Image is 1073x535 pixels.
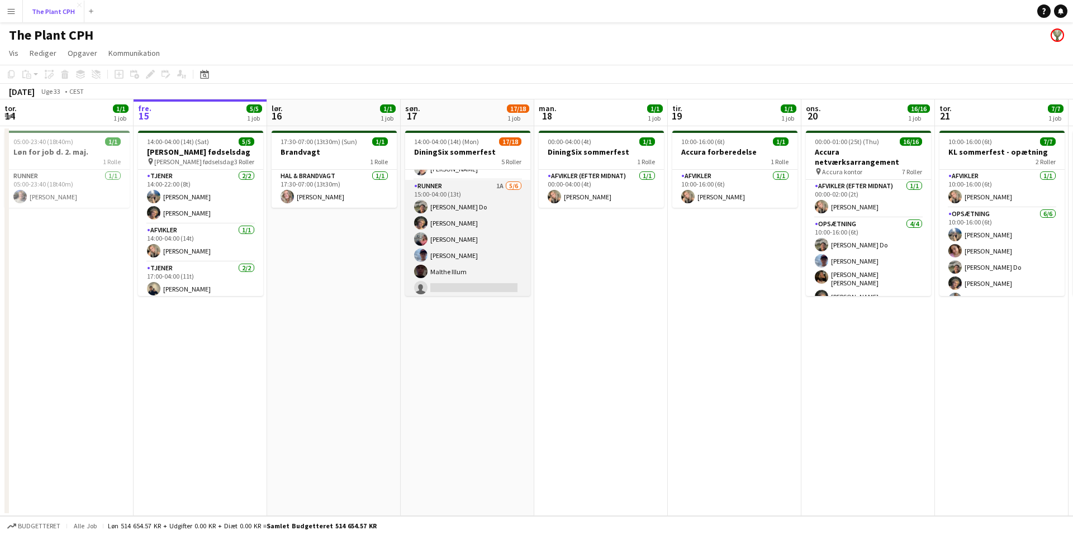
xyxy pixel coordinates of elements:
h3: Accura netværksarrangement [806,147,931,167]
app-job-card: 14:00-04:00 (14t) (Mon)17/18DiningSix sommerfest5 Roller[PERSON_NAME][PERSON_NAME][PERSON_NAME]Ru... [405,131,530,296]
app-card-role: Afvikler (efter midnat)1/100:00-02:00 (2t)[PERSON_NAME] [806,180,931,218]
h3: KL sommerfest - opætning [939,147,1065,157]
span: Alle job [72,522,98,530]
app-job-card: 10:00-16:00 (6t)1/1Accura forberedelse1 RolleAfvikler1/110:00-16:00 (6t)[PERSON_NAME] [672,131,797,208]
app-job-card: 00:00-04:00 (4t)1/1DiningSix sommerfest1 RolleAfvikler (efter midnat)1/100:00-04:00 (4t)[PERSON_N... [539,131,664,208]
span: 17/18 [499,137,521,146]
a: Vis [4,46,23,60]
app-job-card: 05:00-23:40 (18t40m)1/1Løn for job d. 2. maj.1 RolleRunner1/105:00-23:40 (18t40m)[PERSON_NAME] [4,131,130,208]
span: 3 Roller [234,157,254,166]
span: 18 [537,109,557,122]
app-card-role: Opsætning6/610:00-16:00 (6t)[PERSON_NAME][PERSON_NAME][PERSON_NAME] Do[PERSON_NAME][PERSON_NAME] [939,208,1065,327]
span: 5 Roller [501,157,521,166]
app-card-role: Afvikler1/110:00-16:00 (6t)[PERSON_NAME] [672,170,797,208]
span: 1 Rolle [103,157,121,166]
span: 1 Rolle [637,157,655,166]
span: 14:00-04:00 (14t) (Sat) [147,137,209,146]
span: [PERSON_NAME] fødselsdag [154,157,234,166]
span: 2 Roller [1036,157,1056,166]
span: tir. [672,103,682,113]
span: 5/5 [246,104,262,113]
span: 1/1 [639,137,655,146]
app-card-role: Runner1A5/615:00-04:00 (13t)[PERSON_NAME] Do[PERSON_NAME][PERSON_NAME][PERSON_NAME]Malthe Illum [405,180,530,299]
h3: [PERSON_NAME] fødselsdag [138,147,263,157]
span: 15 [136,109,151,122]
span: søn. [405,103,420,113]
span: 1/1 [380,104,396,113]
span: man. [539,103,557,113]
app-card-role: Afvikler1/114:00-04:00 (14t)[PERSON_NAME] [138,224,263,262]
span: 1/1 [372,137,388,146]
span: 7/7 [1048,104,1063,113]
app-job-card: 00:00-01:00 (25t) (Thu)16/16Accura netværksarrangement Accura kontor7 RollerAfvikler (efter midna... [806,131,931,296]
app-card-role: Afvikler1/110:00-16:00 (6t)[PERSON_NAME] [939,170,1065,208]
button: The Plant CPH [23,1,84,22]
span: 1/1 [781,104,796,113]
app-card-role: Afvikler (efter midnat)1/100:00-04:00 (4t)[PERSON_NAME] [539,170,664,208]
div: 1 job [507,114,529,122]
div: 1 job [648,114,662,122]
span: Rediger [30,48,56,58]
div: 1 job [381,114,395,122]
div: 1 job [908,114,929,122]
span: 16/16 [900,137,922,146]
h1: The Plant CPH [9,27,93,44]
span: 1/1 [113,104,129,113]
app-card-role: Hal & brandvagt1/117:30-07:00 (13t30m)[PERSON_NAME] [272,170,397,208]
a: Opgaver [63,46,102,60]
span: tor. [939,103,952,113]
span: 20 [804,109,821,122]
span: 16 [270,109,283,122]
div: Løn 514 654.57 KR + Udgifter 0.00 KR + Diæt 0.00 KR = [108,522,377,530]
span: lør. [272,103,283,113]
app-job-card: 17:30-07:00 (13t30m) (Sun)1/1Brandvagt1 RolleHal & brandvagt1/117:30-07:00 (13t30m)[PERSON_NAME] [272,131,397,208]
span: 5/5 [239,137,254,146]
h3: Brandvagt [272,147,397,157]
span: 7 Roller [902,168,922,176]
span: 21 [938,109,952,122]
button: Budgetteret [6,520,62,532]
span: 05:00-23:40 (18t40m) [13,137,73,146]
div: 1 job [113,114,128,122]
span: tor. [4,103,17,113]
span: 00:00-04:00 (4t) [548,137,591,146]
a: Kommunikation [104,46,164,60]
a: Rediger [25,46,61,60]
span: Opgaver [68,48,97,58]
h3: DiningSix sommerfest [405,147,530,157]
div: CEST [69,87,84,95]
span: 17/18 [507,104,529,113]
h3: DiningSix sommerfest [539,147,664,157]
span: 10:00-16:00 (6t) [681,137,725,146]
span: 1/1 [105,137,121,146]
app-job-card: 14:00-04:00 (14t) (Sat)5/5[PERSON_NAME] fødselsdag [PERSON_NAME] fødselsdag3 RollerTjener2/214:00... [138,131,263,296]
h3: Løn for job d. 2. maj. [4,147,130,157]
h3: Accura forberedelse [672,147,797,157]
span: 7/7 [1040,137,1056,146]
span: 17:30-07:00 (13t30m) (Sun) [281,137,357,146]
app-card-role: Runner1/105:00-23:40 (18t40m)[PERSON_NAME] [4,170,130,208]
span: 1/1 [773,137,789,146]
span: Uge 33 [37,87,65,95]
app-card-role: Tjener2/217:00-04:00 (11t)[PERSON_NAME] [138,262,263,316]
span: Budgetteret [18,522,60,530]
span: 00:00-01:00 (25t) (Thu) [815,137,879,146]
app-card-role: Opsætning4/410:00-16:00 (6t)[PERSON_NAME] Do[PERSON_NAME][PERSON_NAME] [PERSON_NAME][GEOGRAPHIC_D... [806,218,931,308]
div: 1 job [781,114,796,122]
app-user-avatar: Nanna Rørhøj [1051,28,1064,42]
app-job-card: 10:00-16:00 (6t)7/7KL sommerfest - opætning2 RollerAfvikler1/110:00-16:00 (6t)[PERSON_NAME]Opsætn... [939,131,1065,296]
span: 19 [671,109,682,122]
span: 1 Rolle [370,157,388,166]
span: Accura kontor [822,168,862,176]
span: 17 [403,109,420,122]
span: Samlet budgetteret 514 654.57 KR [267,522,377,530]
span: 1 Rolle [771,157,789,166]
span: fre. [138,103,151,113]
